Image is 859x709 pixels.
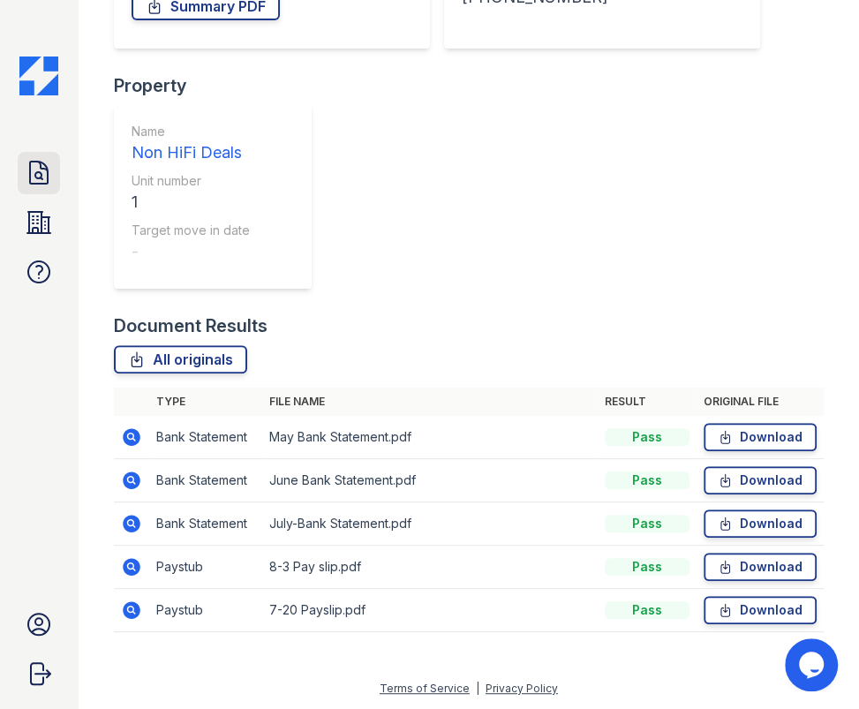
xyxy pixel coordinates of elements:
[132,172,250,190] div: Unit number
[704,509,817,538] a: Download
[704,553,817,581] a: Download
[380,682,470,695] a: Terms of Service
[132,239,250,264] div: -
[704,423,817,451] a: Download
[149,388,262,416] th: Type
[476,682,479,695] div: |
[605,601,689,619] div: Pass
[132,222,250,239] div: Target move in date
[149,589,262,632] td: Paystub
[114,313,267,338] div: Document Results
[486,682,558,695] a: Privacy Policy
[605,558,689,576] div: Pass
[704,596,817,624] a: Download
[697,388,824,416] th: Original file
[149,502,262,546] td: Bank Statement
[605,515,689,532] div: Pass
[114,345,247,373] a: All originals
[598,388,697,416] th: Result
[149,416,262,459] td: Bank Statement
[262,388,599,416] th: File name
[149,546,262,589] td: Paystub
[262,502,599,546] td: July-Bank Statement.pdf
[132,123,250,165] a: Name Non HiFi Deals
[262,416,599,459] td: May Bank Statement.pdf
[605,428,689,446] div: Pass
[262,546,599,589] td: 8-3 Pay slip.pdf
[785,638,841,691] iframe: chat widget
[704,466,817,494] a: Download
[605,471,689,489] div: Pass
[149,459,262,502] td: Bank Statement
[132,123,250,140] div: Name
[114,73,326,98] div: Property
[19,57,58,95] img: CE_Icon_Blue-c292c112584629df590d857e76928e9f676e5b41ef8f769ba2f05ee15b207248.png
[262,589,599,632] td: 7-20 Payslip.pdf
[132,140,250,165] div: Non HiFi Deals
[132,190,250,215] div: 1
[262,459,599,502] td: June Bank Statement.pdf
